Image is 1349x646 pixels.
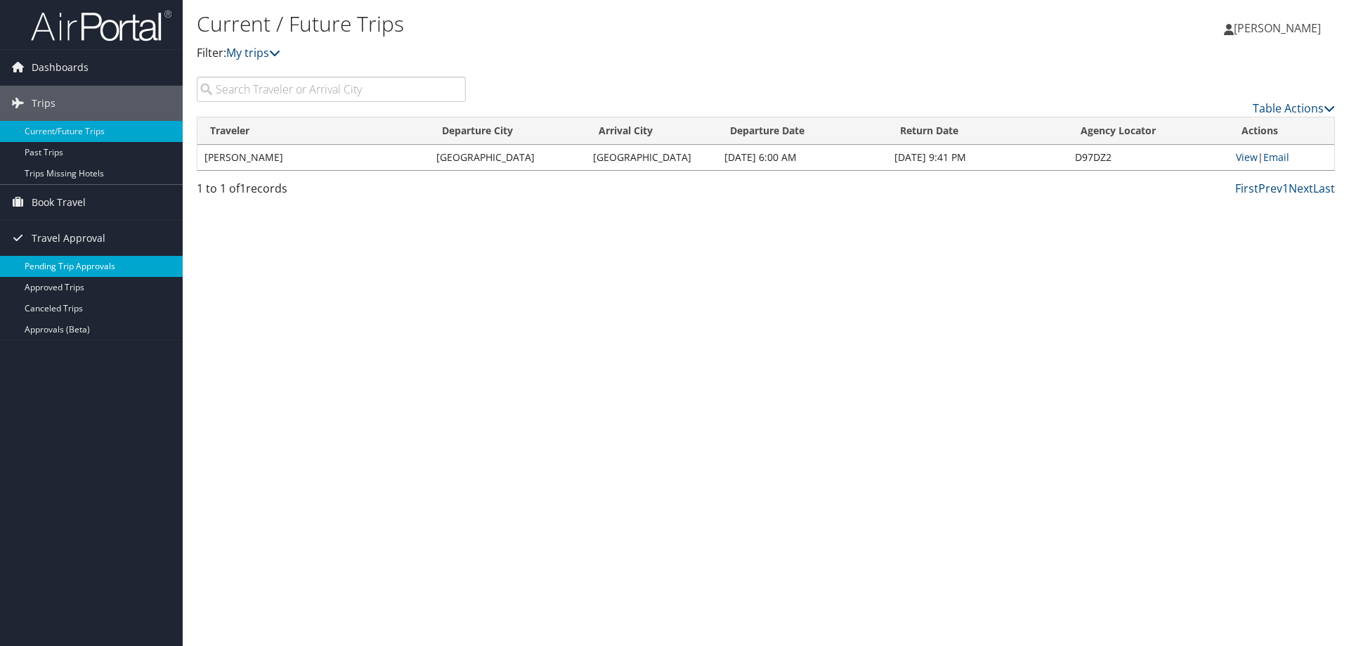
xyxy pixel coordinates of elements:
img: airportal-logo.png [31,9,171,42]
th: Actions [1229,117,1334,145]
span: Travel Approval [32,221,105,256]
th: Departure Date: activate to sort column descending [717,117,887,145]
a: Email [1263,150,1289,164]
span: Trips [32,86,56,121]
h1: Current / Future Trips [197,9,956,39]
a: Table Actions [1253,101,1335,116]
td: | [1229,145,1334,170]
td: D97DZ2 [1068,145,1229,170]
th: Departure City: activate to sort column ascending [429,117,585,145]
td: [PERSON_NAME] [197,145,429,170]
p: Filter: [197,44,956,63]
span: Dashboards [32,50,89,85]
span: Book Travel [32,185,86,220]
a: First [1235,181,1258,196]
th: Return Date: activate to sort column ascending [887,117,1067,145]
a: 1 [1282,181,1289,196]
a: Next [1289,181,1313,196]
a: My trips [226,45,280,60]
a: Prev [1258,181,1282,196]
td: [GEOGRAPHIC_DATA] [429,145,585,170]
a: View [1236,150,1258,164]
div: 1 to 1 of records [197,180,466,204]
td: [DATE] 9:41 PM [887,145,1067,170]
a: [PERSON_NAME] [1224,7,1335,49]
span: [PERSON_NAME] [1234,20,1321,36]
th: Traveler: activate to sort column ascending [197,117,429,145]
span: 1 [240,181,246,196]
th: Arrival City: activate to sort column ascending [586,117,717,145]
input: Search Traveler or Arrival City [197,77,466,102]
td: [DATE] 6:00 AM [717,145,887,170]
a: Last [1313,181,1335,196]
th: Agency Locator: activate to sort column ascending [1068,117,1229,145]
td: [GEOGRAPHIC_DATA] [586,145,717,170]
